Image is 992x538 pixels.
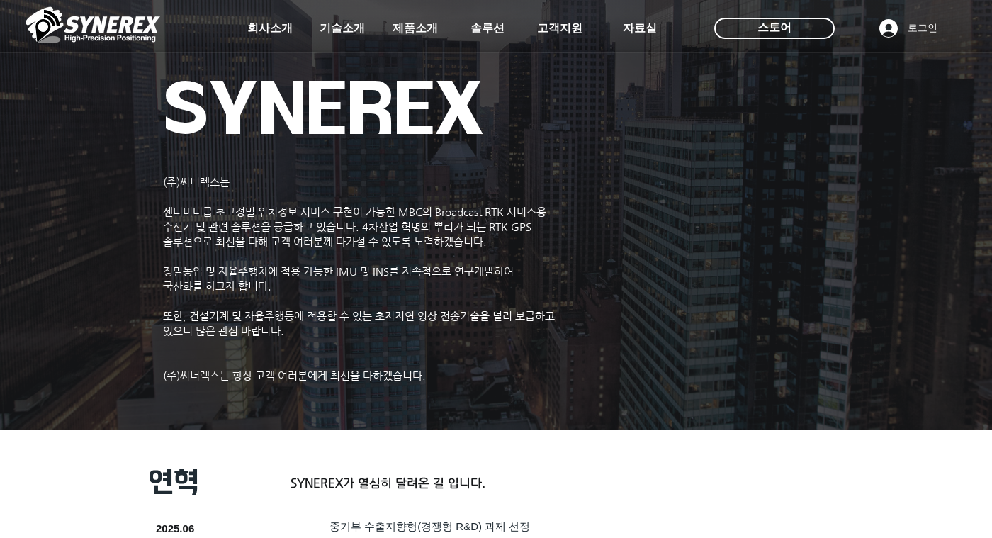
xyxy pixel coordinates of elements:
[149,466,198,498] span: 연혁
[163,280,271,292] span: 국산화를 하고자 합니다.
[163,206,546,218] span: 센티미터급 초고정밀 위치정보 서비스 구현이 가능한 MBC의 Broadcast RTK 서비스용
[903,21,942,35] span: 로그인
[247,21,293,36] span: 회사소개
[163,265,514,277] span: 정밀농업 및 자율주행차에 적용 가능한 IMU 및 INS를 지속적으로 연구개발하여
[537,21,582,36] span: 고객지원
[604,14,675,43] a: 자료실
[380,14,451,43] a: 제품소개
[320,21,365,36] span: 기술소개
[452,14,523,43] a: 솔루션
[163,220,531,232] span: 수신기 및 관련 솔루션을 공급하고 있습니다. 4차산업 혁명의 뿌리가 되는 RTK GPS
[163,310,555,337] span: ​또한, 건설기계 및 자율주행등에 적용할 수 있는 초저지연 영상 전송기술을 널리 보급하고 있으니 많은 관심 바랍니다.
[291,476,485,490] span: SYNEREX가 열심히 달려온 길 입니다.
[714,18,835,39] div: 스토어
[393,21,438,36] span: 제품소개
[307,14,378,43] a: 기술소개
[329,520,530,532] span: ​중기부 수출지향형(경쟁형 R&D) 과제 선정
[163,369,426,381] span: (주)씨너렉스는 항상 고객 여러분에게 최선을 다하겠습니다.
[623,21,657,36] span: 자료실
[156,522,194,534] span: 2025.06
[757,20,791,35] span: 스토어
[163,235,487,247] span: 솔루션으로 최선을 다해 고객 여러분께 다가설 수 있도록 노력하겠습니다.
[235,14,305,43] a: 회사소개
[524,14,595,43] a: 고객지원
[869,15,947,42] button: 로그인
[26,4,160,46] img: 씨너렉스_White_simbol_대지 1.png
[470,21,505,36] span: 솔루션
